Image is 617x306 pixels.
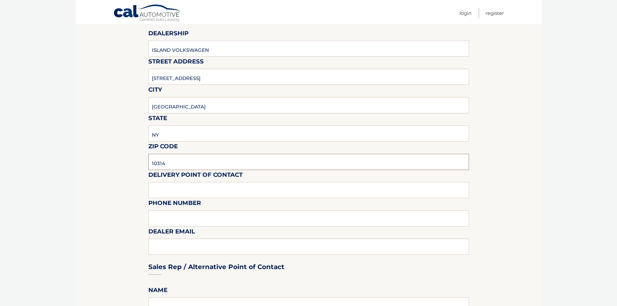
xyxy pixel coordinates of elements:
label: Phone Number [148,198,201,210]
h3: Sales Rep / Alternative Point of Contact [148,263,284,271]
label: Zip Code [148,142,178,153]
label: Dealer Email [148,227,195,239]
label: Delivery Point of Contact [148,170,243,182]
a: Register [486,8,504,18]
label: State [148,113,167,125]
label: Dealership [148,28,189,40]
label: Street Address [148,57,204,69]
label: City [148,85,162,97]
a: Login [460,8,472,18]
label: Name [148,285,167,297]
a: Cal Automotive [113,4,181,23]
